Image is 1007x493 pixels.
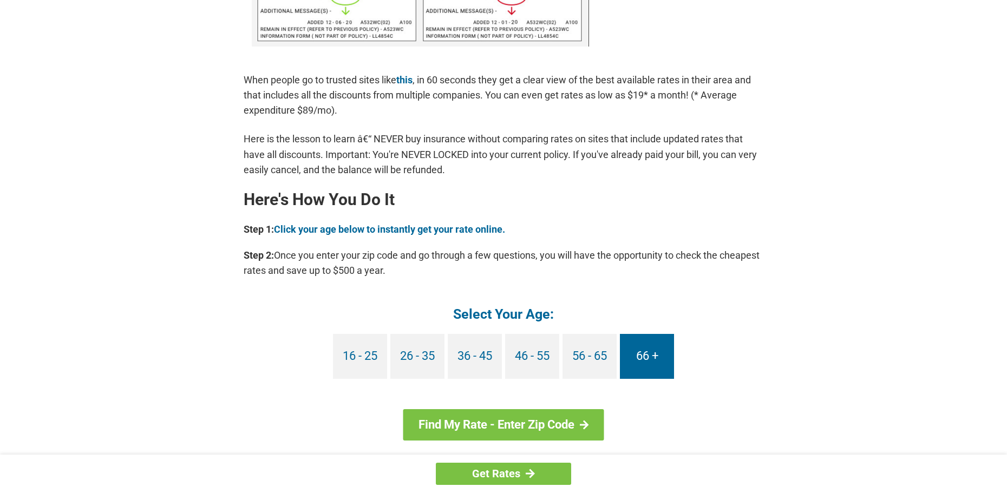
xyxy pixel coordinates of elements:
[244,224,274,235] b: Step 1:
[333,334,387,379] a: 16 - 25
[396,74,413,86] a: this
[244,248,763,278] p: Once you enter your zip code and go through a few questions, you will have the opportunity to che...
[505,334,559,379] a: 46 - 55
[448,334,502,379] a: 36 - 45
[403,409,604,441] a: Find My Rate - Enter Zip Code
[436,463,571,485] a: Get Rates
[244,132,763,177] p: Here is the lesson to learn â€“ NEVER buy insurance without comparing rates on sites that include...
[244,73,763,118] p: When people go to trusted sites like , in 60 seconds they get a clear view of the best available ...
[244,305,763,323] h4: Select Your Age:
[390,334,444,379] a: 26 - 35
[244,191,763,208] h2: Here's How You Do It
[244,249,274,261] b: Step 2:
[563,334,617,379] a: 56 - 65
[620,334,674,379] a: 66 +
[274,224,505,235] a: Click your age below to instantly get your rate online.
